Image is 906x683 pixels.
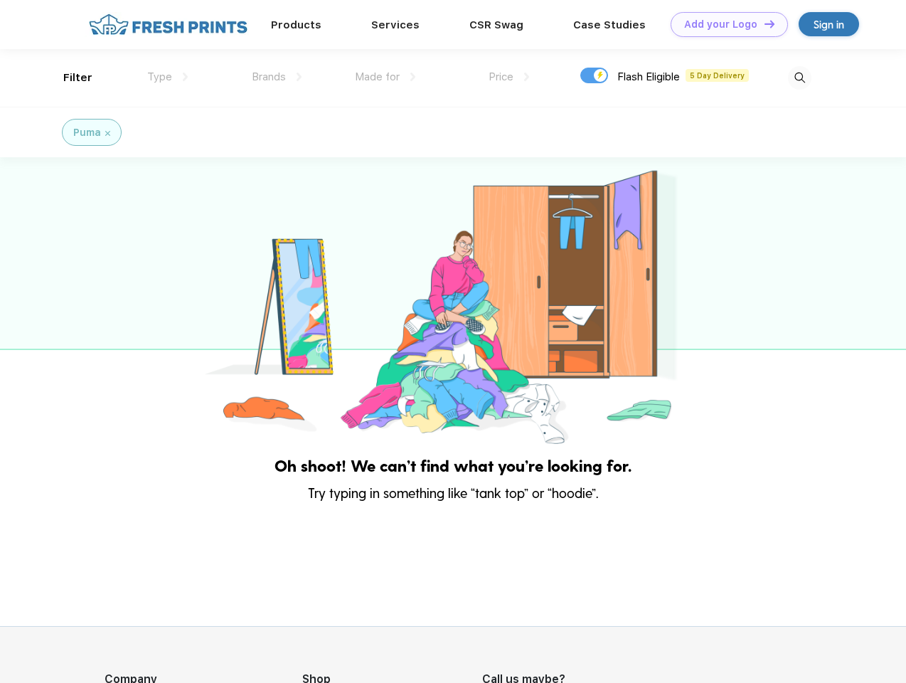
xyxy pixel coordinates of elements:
a: CSR Swag [469,18,523,31]
img: DT [764,20,774,28]
img: desktop_search.svg [788,66,811,90]
div: Add your Logo [684,18,757,31]
img: dropdown.png [297,73,302,81]
span: Price [489,70,513,83]
img: dropdown.png [524,73,529,81]
span: Brands [252,70,286,83]
span: Type [147,70,172,83]
a: Sign in [799,12,859,36]
span: Made for [355,70,400,83]
img: filter_cancel.svg [105,131,110,136]
span: 5 Day Delivery [686,69,749,82]
a: Products [271,18,321,31]
div: Puma [73,125,101,140]
img: fo%20logo%202.webp [85,12,252,37]
a: Services [371,18,420,31]
img: dropdown.png [183,73,188,81]
div: Sign in [814,16,844,33]
img: dropdown.png [410,73,415,81]
div: Filter [63,70,92,86]
span: Flash Eligible [617,70,680,83]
